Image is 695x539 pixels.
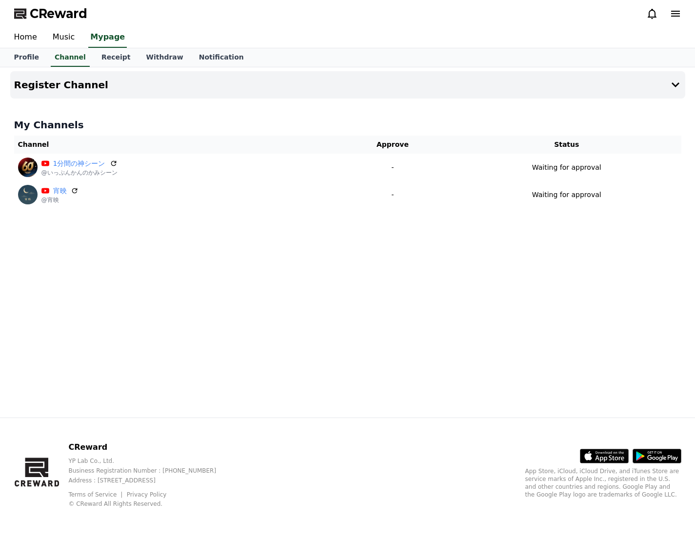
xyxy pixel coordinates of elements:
a: 1分間の神シーン [53,159,106,169]
span: CReward [30,6,87,21]
img: 1分間の神シーン [18,158,38,177]
p: CReward [68,441,232,453]
p: - [337,162,448,173]
a: Terms of Service [68,491,124,498]
th: Approve [333,136,452,154]
h4: Register Channel [14,80,108,90]
th: Channel [14,136,333,154]
p: Waiting for approval [532,162,601,173]
a: Home [6,27,45,48]
a: 宵映 [53,186,67,196]
a: Privacy Policy [127,491,167,498]
a: Notification [191,48,252,67]
p: © CReward All Rights Reserved. [68,500,232,508]
p: Business Registration Number : [PHONE_NUMBER] [68,467,232,475]
a: CReward [14,6,87,21]
h4: My Channels [14,118,681,132]
p: App Store, iCloud, iCloud Drive, and iTunes Store are service marks of Apple Inc., registered in ... [525,467,681,499]
a: Profile [6,48,47,67]
p: Waiting for approval [532,190,601,200]
a: Music [45,27,83,48]
a: Channel [51,48,90,67]
a: Receipt [94,48,139,67]
p: - [337,190,448,200]
img: 宵映 [18,185,38,204]
p: @いっぷんかんのかみシーン [41,169,118,177]
a: Withdraw [138,48,191,67]
th: Status [452,136,681,154]
p: @宵映 [41,196,79,204]
button: Register Channel [10,71,685,99]
a: Mypage [88,27,127,48]
p: YP Lab Co., Ltd. [68,457,232,465]
p: Address : [STREET_ADDRESS] [68,477,232,484]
